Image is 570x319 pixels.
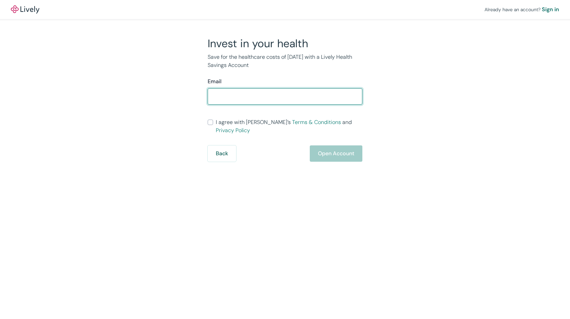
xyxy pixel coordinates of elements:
[208,77,222,86] label: Email
[292,119,341,126] a: Terms & Conditions
[484,5,559,14] div: Already have an account?
[208,53,362,69] p: Save for the healthcare costs of [DATE] with a Lively Health Savings Account
[208,145,236,162] button: Back
[542,5,559,14] a: Sign in
[11,5,39,14] img: Lively
[208,37,362,50] h2: Invest in your health
[11,5,39,14] a: LivelyLively
[216,118,362,135] span: I agree with [PERSON_NAME]’s and
[216,127,250,134] a: Privacy Policy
